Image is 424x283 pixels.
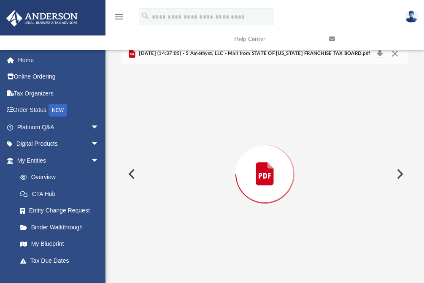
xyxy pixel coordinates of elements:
[6,119,112,136] a: Platinum Q&Aarrow_drop_down
[122,43,408,283] div: Preview
[49,104,67,117] div: NEW
[91,152,108,169] span: arrow_drop_down
[6,85,112,102] a: Tax Organizers
[6,52,112,68] a: Home
[114,12,124,22] i: menu
[390,162,408,186] button: Next File
[141,11,150,21] i: search
[91,119,108,136] span: arrow_drop_down
[228,22,323,56] a: Help Center
[114,16,124,22] a: menu
[12,185,112,202] a: CTA Hub
[137,50,370,57] span: [DATE] (14:37:05) - 5 Amethyst, LLC - Mail from STATE OF [US_STATE] FRANCHISE TAX BOARD.pdf
[12,252,112,269] a: Tax Due Dates
[122,162,140,186] button: Previous File
[12,169,112,186] a: Overview
[6,102,112,119] a: Order StatusNEW
[6,68,112,85] a: Online Ordering
[12,236,108,253] a: My Blueprint
[91,136,108,153] span: arrow_drop_down
[6,136,112,152] a: Digital Productsarrow_drop_down
[4,10,80,27] img: Anderson Advisors Platinum Portal
[6,152,112,169] a: My Entitiesarrow_drop_down
[12,219,112,236] a: Binder Walkthrough
[12,202,112,219] a: Entity Change Request
[405,11,418,23] img: User Pic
